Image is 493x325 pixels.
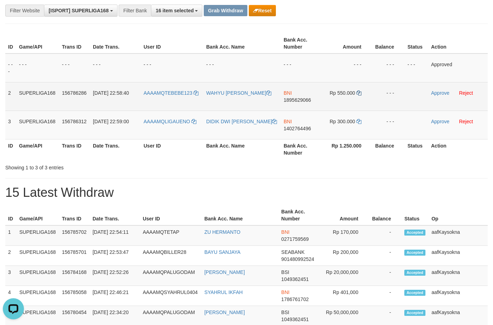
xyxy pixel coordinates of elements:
span: Rp 550.000 [330,90,355,96]
td: 1 [5,225,17,246]
th: Amount [320,205,369,225]
span: Copy 1786761702 to clipboard [281,296,309,302]
span: Copy 1402764496 to clipboard [284,126,311,131]
span: BSI [281,310,289,315]
td: 2 [5,246,17,266]
div: Filter Website [5,5,44,17]
th: ID [5,205,17,225]
td: SUPERLIGA168 [17,286,59,306]
span: 156786286 [62,90,87,96]
span: Copy 1895629066 to clipboard [284,97,311,103]
a: AAAAMQTEBEBE123 [144,90,198,96]
th: Bank Acc. Number [281,139,322,159]
th: Balance [369,205,402,225]
td: [DATE] 22:53:47 [90,246,140,266]
td: - - - [203,54,281,82]
th: Date Trans. [90,33,141,54]
button: 16 item selected [151,5,202,17]
td: 3 [5,266,17,286]
td: SUPERLIGA168 [16,111,59,139]
span: AAAAMQLIGAUENO [144,119,190,124]
td: - - - [372,82,405,111]
td: - - - [372,111,405,139]
span: BNI [284,90,292,96]
span: Copy 1049362451 to clipboard [281,276,309,282]
td: AAAAMQBILLER28 [140,246,202,266]
button: Reset [249,5,276,16]
th: Rp 1.250.000 [322,139,372,159]
th: Bank Acc. Name [202,205,279,225]
span: Copy 1049362451 to clipboard [281,317,309,322]
td: [DATE] 22:52:26 [90,266,140,286]
th: Trans ID [59,33,90,54]
span: 16 item selected [156,8,194,13]
th: User ID [140,205,202,225]
a: Copy 550000 to clipboard [356,90,361,96]
td: AAAAMQPALUGODAM [140,266,202,286]
td: AAAAMQSYAHRUL0404 [140,286,202,306]
a: ZU HERMANTO [204,229,240,235]
a: Copy 300000 to clipboard [356,119,361,124]
th: Action [428,139,488,159]
td: Rp 170,000 [320,225,369,246]
span: BNI [284,119,292,124]
td: - [369,246,402,266]
td: SUPERLIGA168 [17,225,59,246]
td: - - - [5,54,16,82]
th: Date Trans. [90,139,141,159]
td: AAAAMQTETAP [140,225,202,246]
div: Filter Bank [119,5,151,17]
button: Grab Withdraw [204,5,247,16]
span: Accepted [404,250,425,256]
th: Game/API [16,33,59,54]
a: [PERSON_NAME] [204,310,245,315]
td: 3 [5,111,16,139]
a: AAAAMQLIGAUENO [144,119,196,124]
td: aafKaysokna [429,286,488,306]
td: Rp 200,000 [320,246,369,266]
td: SUPERLIGA168 [16,82,59,111]
span: Accepted [404,290,425,296]
th: Game/API [17,205,59,225]
a: [PERSON_NAME] [204,269,245,275]
td: SUPERLIGA168 [17,246,59,266]
td: - - - [141,54,203,82]
span: SEABANK [281,249,304,255]
a: Reject [459,119,473,124]
th: Bank Acc. Number [278,205,320,225]
span: [DATE] 22:59:00 [93,119,129,124]
a: Approve [431,90,449,96]
span: Accepted [404,270,425,276]
th: Bank Acc. Number [281,33,322,54]
a: BAYU SANJAYA [204,249,241,255]
th: ID [5,33,16,54]
span: BSI [281,269,289,275]
span: Rp 300.000 [330,119,355,124]
th: ID [5,139,16,159]
a: WAHYU [PERSON_NAME] [206,90,271,96]
th: Action [428,33,488,54]
span: BNI [281,229,289,235]
td: aafKaysokna [429,246,488,266]
a: DIDIK DWI [PERSON_NAME] [206,119,277,124]
button: [ISPORT] SUPERLIGA168 [44,5,117,17]
td: Rp 20,000,000 [320,266,369,286]
td: - - - [405,54,428,82]
td: - [369,286,402,306]
th: Status [402,205,429,225]
td: Approved [428,54,488,82]
th: Balance [372,139,405,159]
th: Bank Acc. Name [203,33,281,54]
td: 2 [5,82,16,111]
span: BNI [281,289,289,295]
a: Reject [459,90,473,96]
td: Rp 401,000 [320,286,369,306]
span: Accepted [404,230,425,236]
td: 156785058 [59,286,90,306]
th: Amount [322,33,372,54]
span: Accepted [404,310,425,316]
div: Showing 1 to 3 of 3 entries [5,161,200,171]
span: Copy 901480992524 to clipboard [281,256,314,262]
span: AAAAMQTEBEBE123 [144,90,192,96]
td: - - - [372,54,405,82]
